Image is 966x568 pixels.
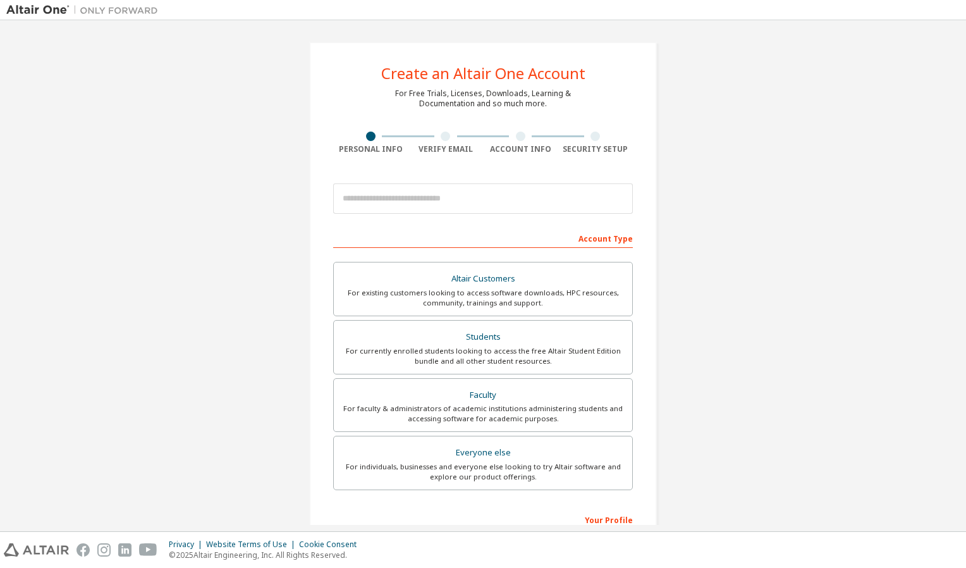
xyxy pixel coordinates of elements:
[341,270,625,288] div: Altair Customers
[299,540,364,550] div: Cookie Consent
[139,543,157,557] img: youtube.svg
[341,288,625,308] div: For existing customers looking to access software downloads, HPC resources, community, trainings ...
[333,144,408,154] div: Personal Info
[341,328,625,346] div: Students
[4,543,69,557] img: altair_logo.svg
[408,144,484,154] div: Verify Email
[169,550,364,560] p: © 2025 Altair Engineering, Inc. All Rights Reserved.
[169,540,206,550] div: Privacy
[118,543,131,557] img: linkedin.svg
[6,4,164,16] img: Altair One
[381,66,585,81] div: Create an Altair One Account
[341,346,625,366] div: For currently enrolled students looking to access the free Altair Student Edition bundle and all ...
[333,509,633,529] div: Your Profile
[341,444,625,462] div: Everyone else
[76,543,90,557] img: facebook.svg
[206,540,299,550] div: Website Terms of Use
[395,89,571,109] div: For Free Trials, Licenses, Downloads, Learning & Documentation and so much more.
[341,462,625,482] div: For individuals, businesses and everyone else looking to try Altair software and explore our prod...
[97,543,111,557] img: instagram.svg
[558,144,633,154] div: Security Setup
[333,228,633,248] div: Account Type
[341,404,625,424] div: For faculty & administrators of academic institutions administering students and accessing softwa...
[483,144,558,154] div: Account Info
[341,386,625,404] div: Faculty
